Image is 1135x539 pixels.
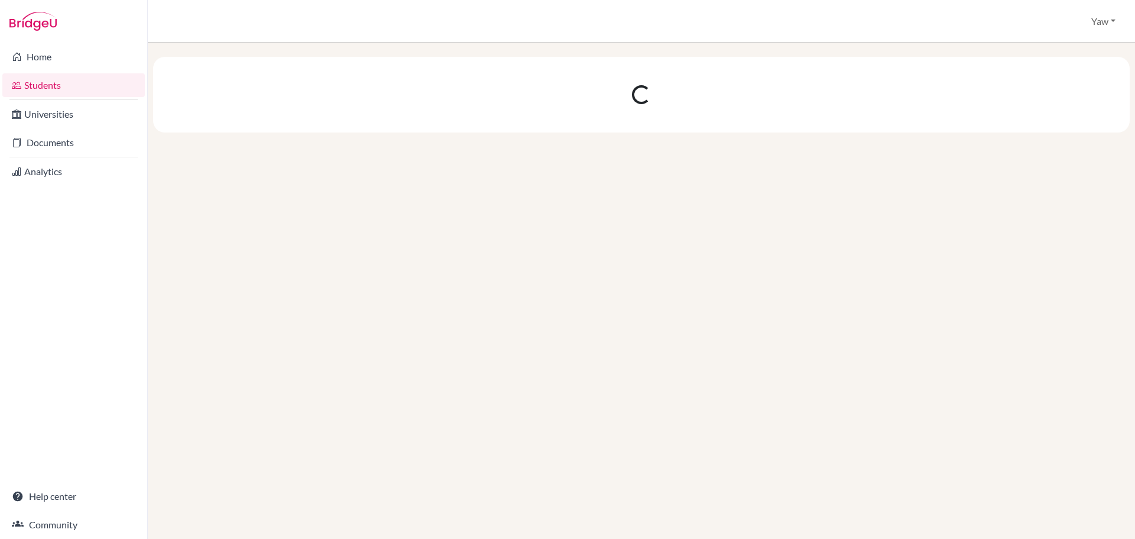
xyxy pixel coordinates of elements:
[2,73,145,97] a: Students
[2,485,145,508] a: Help center
[9,12,57,31] img: Bridge-U
[2,45,145,69] a: Home
[2,131,145,154] a: Documents
[1086,10,1121,33] button: Yaw
[2,102,145,126] a: Universities
[2,513,145,537] a: Community
[2,160,145,183] a: Analytics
